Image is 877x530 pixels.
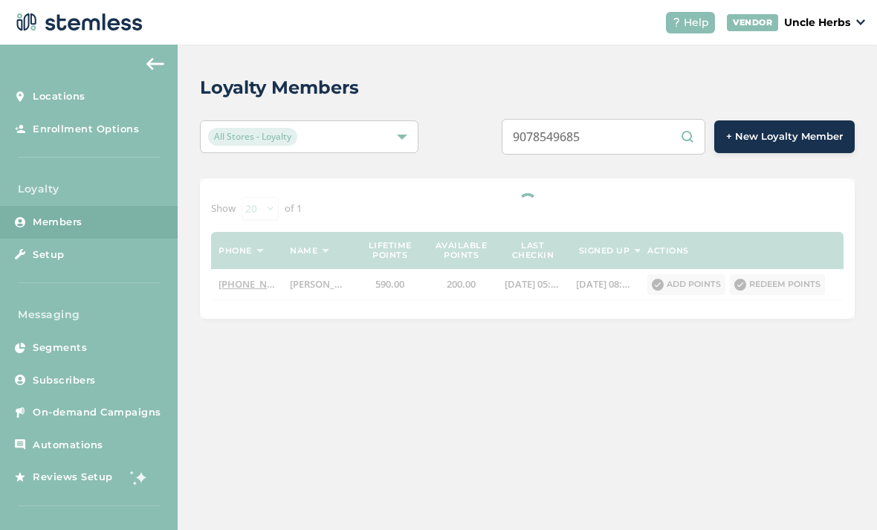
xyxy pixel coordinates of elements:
span: Locations [33,89,85,104]
span: Help [684,15,709,30]
span: Setup [33,248,65,262]
iframe: Chat Widget [803,459,877,530]
span: Reviews Setup [33,470,113,485]
div: VENDOR [727,14,778,31]
button: + New Loyalty Member [714,120,855,153]
img: glitter-stars-b7820f95.gif [124,462,154,492]
span: + New Loyalty Member [726,129,843,144]
input: Search [502,119,705,155]
img: icon_down-arrow-small-66adaf34.svg [856,19,865,25]
span: Members [33,215,82,230]
span: Segments [33,340,87,355]
img: logo-dark-0685b13c.svg [12,7,143,37]
span: On-demand Campaigns [33,405,161,420]
img: icon-help-white-03924b79.svg [672,18,681,27]
img: icon-arrow-back-accent-c549486e.svg [146,58,164,70]
h2: Loyalty Members [200,74,359,101]
span: All Stores - Loyalty [208,128,297,146]
span: Subscribers [33,373,96,388]
p: Uncle Herbs [784,15,850,30]
span: Enrollment Options [33,122,139,137]
span: Automations [33,438,103,453]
